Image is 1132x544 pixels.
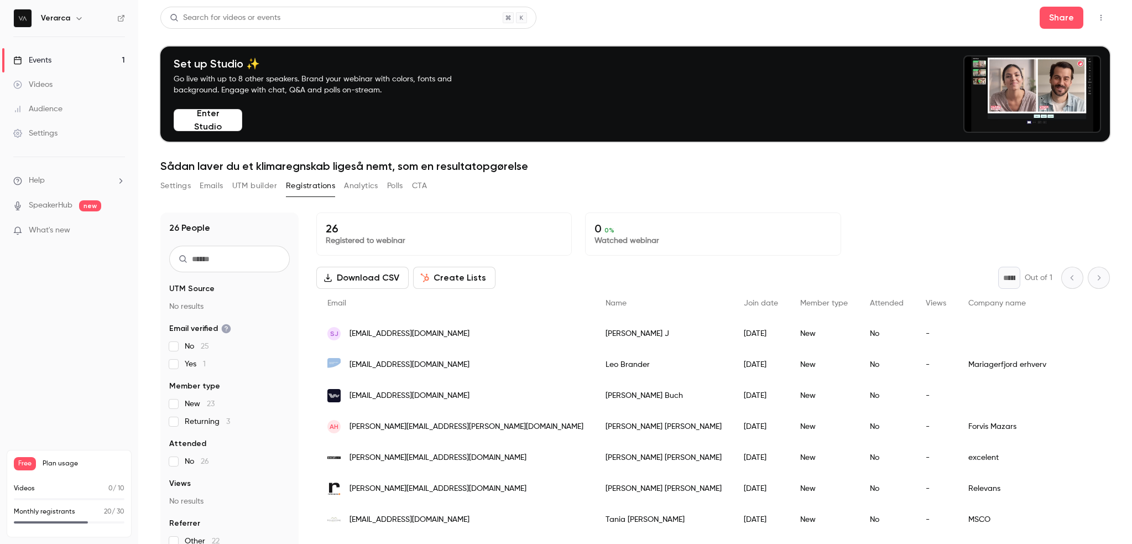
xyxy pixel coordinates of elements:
[174,74,478,96] p: Go live with up to 8 other speakers. Brand your webinar with colors, fonts and background. Engage...
[957,442,1112,473] div: excelent
[789,349,859,380] div: New
[594,380,733,411] div: [PERSON_NAME] Buch
[870,299,904,307] span: Attended
[185,456,209,467] span: No
[232,177,277,195] button: UTM builder
[201,343,209,350] span: 25
[957,349,1112,380] div: Mariagerfjord erhverv
[349,359,470,371] span: [EMAIL_ADDRESS][DOMAIN_NAME]
[207,400,215,408] span: 23
[349,421,583,433] span: [PERSON_NAME][EMAIL_ADDRESS][PERSON_NAME][DOMAIN_NAME]
[185,359,206,370] span: Yes
[733,473,789,504] div: [DATE]
[169,283,215,294] span: UTM Source
[594,504,733,535] div: Tania [PERSON_NAME]
[174,109,242,131] button: Enter Studio
[594,235,831,246] p: Watched webinar
[316,267,409,289] button: Download CSV
[326,235,562,246] p: Registered to webinar
[327,358,341,371] img: mfer.dk
[330,329,338,339] span: SJ
[200,177,223,195] button: Emails
[387,177,403,195] button: Polls
[859,442,915,473] div: No
[915,411,957,442] div: -
[160,159,1110,173] h1: Sådan laver du et klimaregnskab ligeså nemt, som en resultatopgørelse
[169,518,200,529] span: Referrer
[174,57,478,70] h4: Set up Studio ✨
[169,478,191,489] span: Views
[185,398,215,410] span: New
[413,267,495,289] button: Create Lists
[789,411,859,442] div: New
[327,299,346,307] span: Email
[286,177,335,195] button: Registrations
[733,318,789,349] div: [DATE]
[160,177,191,195] button: Settings
[957,411,1112,442] div: Forvis Mazars
[108,484,124,494] p: / 10
[1040,7,1083,29] button: Share
[14,484,35,494] p: Videos
[733,380,789,411] div: [DATE]
[327,451,341,464] img: excelent.dk
[349,390,470,402] span: [EMAIL_ADDRESS][DOMAIN_NAME]
[169,381,220,392] span: Member type
[594,473,733,504] div: [PERSON_NAME] [PERSON_NAME]
[412,177,427,195] button: CTA
[915,442,957,473] div: -
[968,299,1026,307] span: Company name
[169,301,290,312] p: No results
[859,411,915,442] div: No
[349,483,526,495] span: [PERSON_NAME][EMAIL_ADDRESS][DOMAIN_NAME]
[41,13,70,24] h6: Verarca
[594,318,733,349] div: [PERSON_NAME] J
[79,200,101,211] span: new
[29,200,72,211] a: SpeakerHub
[43,459,124,468] span: Plan usage
[733,504,789,535] div: [DATE]
[349,328,470,340] span: [EMAIL_ADDRESS][DOMAIN_NAME]
[915,504,957,535] div: -
[594,411,733,442] div: [PERSON_NAME] [PERSON_NAME]
[957,504,1112,535] div: MSCO
[29,225,70,236] span: What's new
[13,128,58,139] div: Settings
[327,482,341,495] img: relevans.dk
[108,485,113,492] span: 0
[859,318,915,349] div: No
[789,442,859,473] div: New
[915,473,957,504] div: -
[29,175,45,186] span: Help
[859,349,915,380] div: No
[594,349,733,380] div: Leo Brander
[733,442,789,473] div: [DATE]
[733,349,789,380] div: [DATE]
[203,360,206,368] span: 1
[185,416,230,427] span: Returning
[733,411,789,442] div: [DATE]
[169,323,231,334] span: Email verified
[330,422,338,432] span: AH
[800,299,848,307] span: Member type
[349,514,470,526] span: [EMAIL_ADDRESS][DOMAIN_NAME]
[1025,272,1052,283] p: Out of 1
[789,504,859,535] div: New
[349,452,526,464] span: [PERSON_NAME][EMAIL_ADDRESS][DOMAIN_NAME]
[104,509,112,515] span: 20
[594,222,831,235] p: 0
[957,473,1112,504] div: Relevans
[226,418,230,426] span: 3
[14,507,75,517] p: Monthly registrants
[13,103,62,115] div: Audience
[185,341,209,352] span: No
[789,318,859,349] div: New
[859,473,915,504] div: No
[789,473,859,504] div: New
[327,513,341,526] img: msco.dk
[789,380,859,411] div: New
[594,442,733,473] div: [PERSON_NAME] [PERSON_NAME]
[327,389,341,402] img: wemarket.dk
[744,299,778,307] span: Join date
[859,504,915,535] div: No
